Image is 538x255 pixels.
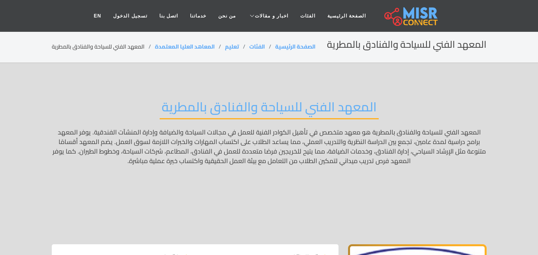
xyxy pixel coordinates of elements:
p: المعهد الفني للسياحة والفنادق بالمطرية هو معهد متخصص في تأهيل الكوادر الفنية للعمل في مجالات السي... [52,127,487,232]
a: EN [88,8,108,23]
a: الفئات [249,41,265,52]
span: اخبار و مقالات [255,12,288,19]
a: خدماتنا [184,8,212,23]
a: تسجيل الدخول [107,8,153,23]
a: المعاهد العليا المعتمدة [155,41,215,52]
h2: المعهد الفني للسياحة والفنادق بالمطرية [160,99,379,119]
img: main.misr_connect [384,6,438,26]
a: الفئات [294,8,321,23]
a: اتصل بنا [153,8,184,23]
a: الصفحة الرئيسية [321,8,372,23]
li: المعهد الفني للسياحة والفنادق بالمطرية [52,43,155,51]
a: من نحن [212,8,242,23]
a: اخبار و مقالات [242,8,294,23]
a: تعليم [225,41,239,52]
a: الصفحة الرئيسية [275,41,315,52]
h2: المعهد الفني للسياحة والفنادق بالمطرية [327,39,487,51]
